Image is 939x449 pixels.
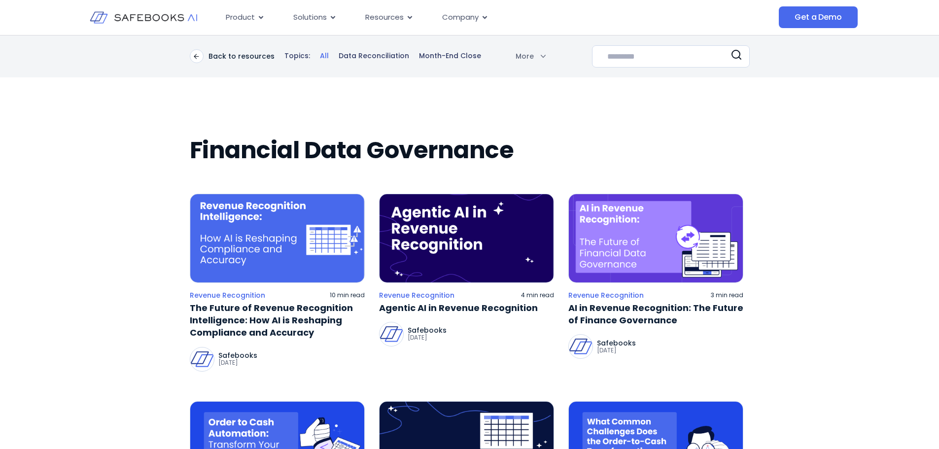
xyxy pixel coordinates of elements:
[379,291,454,300] a: Revenue Recognition
[293,12,327,23] span: Solutions
[218,359,257,367] p: [DATE]
[379,302,554,314] a: Agentic AI in Revenue Recognition
[569,335,592,358] img: Safebooks
[339,51,409,61] a: Data Reconciliation
[218,352,257,359] p: Safebooks
[408,327,447,334] p: Safebooks
[284,51,310,61] p: Topics:
[521,291,554,299] p: 4 min read
[330,291,365,299] p: 10 min read
[503,51,546,61] div: More
[320,51,329,61] a: All
[419,51,481,61] a: Month-End Close
[379,194,554,283] img: a blue background with white text that says,'the logo for the agency '
[190,291,265,300] a: Revenue Recognition
[190,194,365,283] img: a blue background with a calendar and arrows
[795,12,841,22] span: Get a Demo
[365,12,404,23] span: Resources
[218,8,680,27] nav: Menu
[597,340,636,346] p: Safebooks
[190,347,214,371] img: Safebooks
[190,137,750,164] h2: Financial Data Governance
[442,12,479,23] span: Company
[568,302,743,326] a: AI in Revenue Recognition: The Future of Finance Governance
[226,12,255,23] span: Product
[597,346,636,354] p: [DATE]
[380,322,403,346] img: Safebooks
[190,49,275,63] a: Back to resources
[209,52,275,61] p: Back to resources
[568,291,644,300] a: Revenue Recognition
[408,334,447,342] p: [DATE]
[218,8,680,27] div: Menu Toggle
[779,6,857,28] a: Get a Demo
[190,302,365,339] a: The Future of Revenue Recognition Intelligence: How AI is Reshaping Compliance and Accuracy
[568,194,743,283] img: a purple background with the words, all in revenue recognition the future of financial data
[711,291,743,299] p: 3 min read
